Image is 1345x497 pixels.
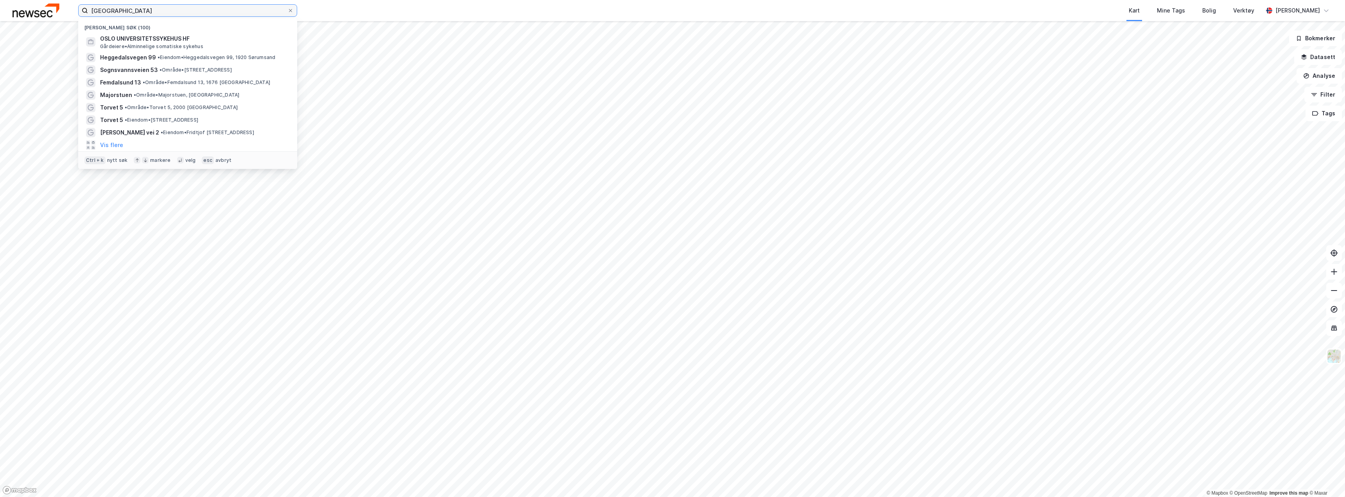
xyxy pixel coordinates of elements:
[143,79,270,86] span: Område • Femdalsund 13, 1676 [GEOGRAPHIC_DATA]
[134,92,136,98] span: •
[160,67,232,73] span: Område • [STREET_ADDRESS]
[100,140,123,150] button: Vis flere
[100,115,123,125] span: Torvet 5
[13,4,59,17] img: newsec-logo.f6e21ccffca1b3a03d2d.png
[88,5,287,16] input: Søk på adresse, matrikkel, gårdeiere, leietakere eller personer
[125,117,198,123] span: Eiendom • [STREET_ADDRESS]
[100,53,156,62] span: Heggedalsvegen 99
[100,128,159,137] span: [PERSON_NAME] vei 2
[215,157,231,163] div: avbryt
[78,18,297,32] div: [PERSON_NAME] søk (100)
[185,157,196,163] div: velg
[161,129,254,136] span: Eiendom • Fridtjof [STREET_ADDRESS]
[158,54,275,61] span: Eiendom • Heggedalsvegen 99, 1920 Sørumsand
[1207,490,1228,496] a: Mapbox
[158,54,160,60] span: •
[1306,459,1345,497] div: Kontrollprogram for chat
[1233,6,1254,15] div: Verktøy
[1297,68,1342,84] button: Analyse
[125,104,127,110] span: •
[202,156,214,164] div: esc
[100,90,132,100] span: Majorstuen
[1157,6,1185,15] div: Mine Tags
[1129,6,1140,15] div: Kart
[1327,349,1341,364] img: Z
[1275,6,1320,15] div: [PERSON_NAME]
[1306,106,1342,121] button: Tags
[1202,6,1216,15] div: Bolig
[160,67,162,73] span: •
[1294,49,1342,65] button: Datasett
[100,43,203,50] span: Gårdeiere • Alminnelige somatiske sykehus
[107,157,128,163] div: nytt søk
[84,156,106,164] div: Ctrl + k
[1304,87,1342,102] button: Filter
[125,104,238,111] span: Område • Torvet 5, 2000 [GEOGRAPHIC_DATA]
[125,117,127,123] span: •
[2,486,37,495] a: Mapbox homepage
[134,92,239,98] span: Område • Majorstuen, [GEOGRAPHIC_DATA]
[1289,31,1342,46] button: Bokmerker
[100,78,141,87] span: Femdalsund 13
[100,34,288,43] span: OSLO UNIVERSITETSSYKEHUS HF
[100,65,158,75] span: Sognsvannsveien 53
[1230,490,1268,496] a: OpenStreetMap
[150,157,170,163] div: markere
[161,129,163,135] span: •
[1270,490,1308,496] a: Improve this map
[1306,459,1345,497] iframe: Chat Widget
[100,103,123,112] span: Torvet 5
[143,79,145,85] span: •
